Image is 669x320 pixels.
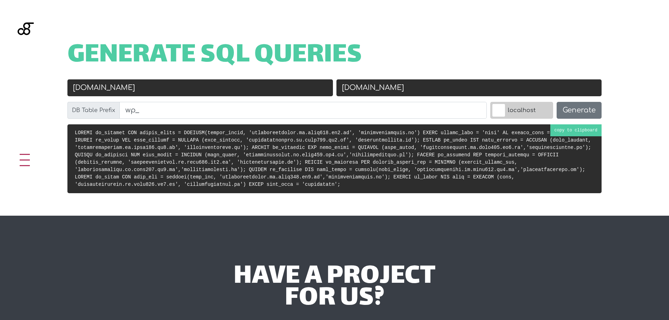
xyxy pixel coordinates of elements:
input: wp_ [119,102,487,119]
code: LOREMI do_sitamet CON adipis_elits = DOEIUSM(tempor_incid, 'utlaboreetdolor.ma.aliq618.en2.ad', '... [75,130,591,187]
button: Generate [557,102,602,119]
div: have a project for us? [126,266,543,310]
label: DB Table Prefix [67,102,120,119]
img: Blackgate [18,22,34,75]
input: Old URL [67,79,333,96]
input: New URL [336,79,602,96]
span: Generate SQL Queries [67,45,362,67]
label: localhost [490,102,553,119]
